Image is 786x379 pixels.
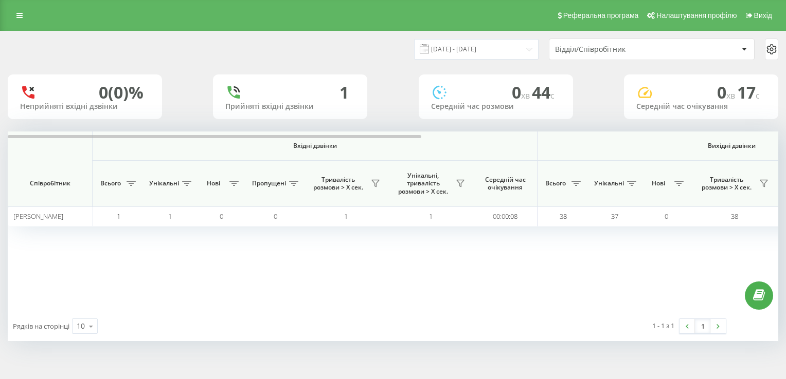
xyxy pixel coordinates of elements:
[656,11,737,20] span: Налаштування профілю
[117,212,120,221] span: 1
[756,90,760,101] span: c
[344,212,348,221] span: 1
[563,11,639,20] span: Реферальна програма
[555,45,678,54] div: Відділ/Співробітник
[431,102,561,111] div: Середній час розмови
[340,83,349,102] div: 1
[473,206,538,226] td: 00:00:08
[98,179,123,187] span: Всього
[717,81,737,103] span: 0
[560,212,567,221] span: 38
[119,142,510,150] span: Вхідні дзвінки
[754,11,772,20] span: Вихід
[13,212,63,221] span: [PERSON_NAME]
[532,81,555,103] span: 44
[550,90,555,101] span: c
[149,179,179,187] span: Унікальні
[665,212,668,221] span: 0
[168,212,172,221] span: 1
[646,179,671,187] span: Нові
[201,179,226,187] span: Нові
[543,179,568,187] span: Всього
[695,319,710,333] a: 1
[726,90,737,101] span: хв
[309,176,368,192] span: Тривалість розмови > Х сек.
[731,212,738,221] span: 38
[274,212,277,221] span: 0
[20,102,150,111] div: Неприйняті вхідні дзвінки
[13,321,69,331] span: Рядків на сторінці
[16,179,83,187] span: Співробітник
[77,321,85,331] div: 10
[481,176,529,192] span: Середній час очікування
[252,179,286,187] span: Пропущені
[594,179,624,187] span: Унікальні
[697,176,756,192] span: Тривалість розмови > Х сек.
[99,83,144,102] div: 0 (0)%
[737,81,760,103] span: 17
[652,320,674,331] div: 1 - 1 з 1
[512,81,532,103] span: 0
[225,102,355,111] div: Прийняті вхідні дзвінки
[636,102,766,111] div: Середній час очікування
[394,172,453,196] span: Унікальні, тривалість розмови > Х сек.
[429,212,433,221] span: 1
[611,212,618,221] span: 37
[220,212,223,221] span: 0
[521,90,532,101] span: хв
